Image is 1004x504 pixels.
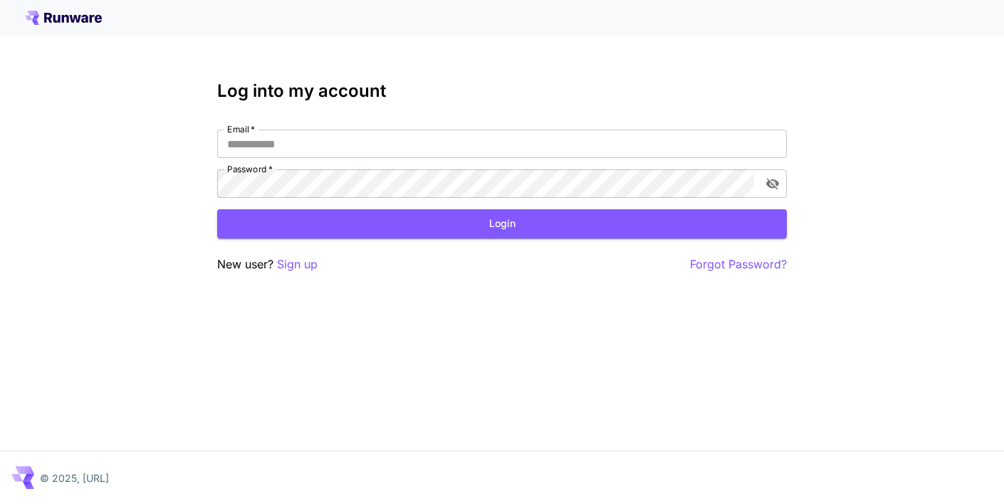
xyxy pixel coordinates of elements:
label: Password [227,163,273,175]
label: Email [227,123,255,135]
button: Sign up [277,256,318,273]
h3: Log into my account [217,81,787,101]
p: New user? [217,256,318,273]
button: Forgot Password? [690,256,787,273]
button: Login [217,209,787,238]
p: © 2025, [URL] [40,471,109,485]
button: toggle password visibility [760,171,785,196]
